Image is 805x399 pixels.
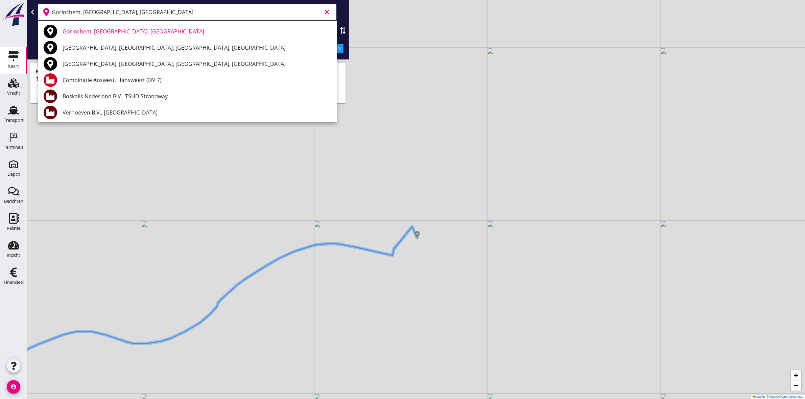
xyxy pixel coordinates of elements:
[782,395,803,398] a: OpenStreetMap
[1,2,26,27] img: logo-small.a267ee39.svg
[794,381,798,390] span: −
[4,118,24,122] div: Transport
[766,395,766,398] span: |
[414,231,421,238] img: Marker
[7,91,20,95] div: Vracht
[63,76,331,84] div: Combinatie Answest, Hansweert (DV 7)
[63,27,331,35] div: Gorinchem, [GEOGRAPHIC_DATA], [GEOGRAPHIC_DATA]
[791,370,801,380] a: Zoom in
[751,395,805,399] div: © ©
[63,44,331,52] div: [GEOGRAPHIC_DATA], [GEOGRAPHIC_DATA], [GEOGRAPHIC_DATA], [GEOGRAPHIC_DATA]
[769,395,780,398] a: Mapbox
[8,64,19,68] div: Kaart
[36,68,58,74] strong: Route type
[4,280,24,284] div: Financieel
[4,199,23,203] div: Berichten
[753,395,765,398] a: Leaflet
[52,7,322,18] input: Vertrekpunt
[4,145,23,149] div: Terminals
[7,380,20,394] i: account_circle
[7,253,20,257] div: Inzicht
[36,74,340,83] div: uur (125 km)
[63,60,331,68] div: [GEOGRAPHIC_DATA], [GEOGRAPHIC_DATA], [GEOGRAPHIC_DATA], [GEOGRAPHIC_DATA]
[63,108,331,117] div: Verhoeven B.V., [GEOGRAPHIC_DATA]
[791,380,801,391] a: Zoom out
[323,8,331,16] i: clear
[794,371,798,379] span: +
[7,172,20,176] div: Depot
[7,226,20,230] div: Relatie
[63,92,331,100] div: Boskalis Nederland B.V., TSHD Strandway
[36,75,43,83] strong: 14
